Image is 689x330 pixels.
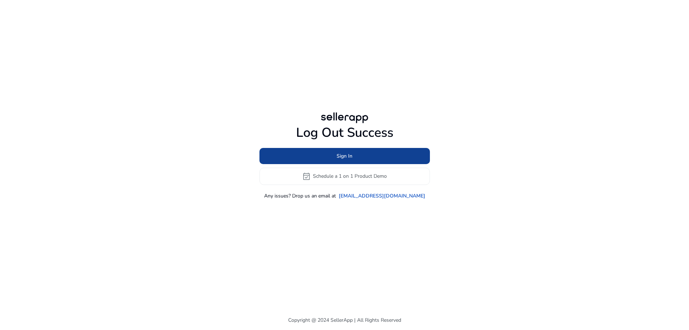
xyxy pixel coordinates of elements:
p: Any issues? Drop us an email at [264,192,336,200]
span: event_available [302,172,311,181]
h1: Log Out Success [259,125,430,140]
button: event_availableSchedule a 1 on 1 Product Demo [259,168,430,185]
span: Sign In [337,152,352,160]
a: [EMAIL_ADDRESS][DOMAIN_NAME] [339,192,425,200]
button: Sign In [259,148,430,164]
